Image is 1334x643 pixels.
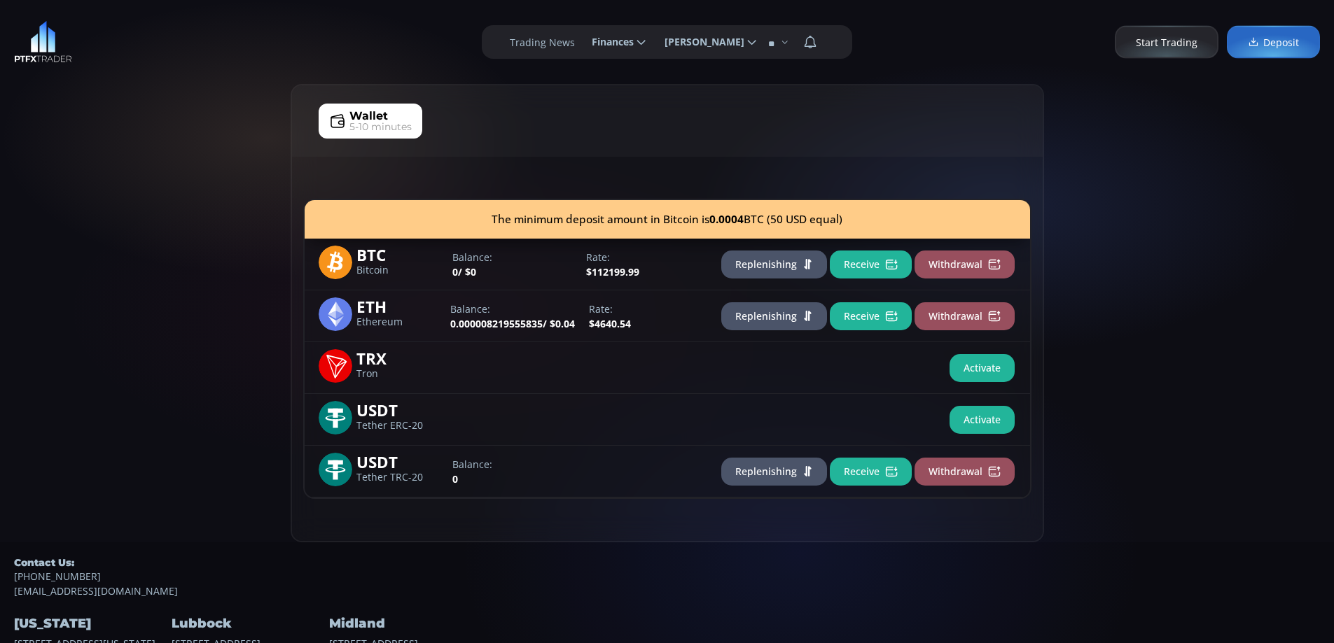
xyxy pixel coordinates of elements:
label: Balance: [452,250,572,264]
span: Tron [356,369,442,379]
a: [PHONE_NUMBER] [14,569,1320,584]
h4: Midland [329,612,483,635]
span: Finances [582,28,634,56]
span: Tether TRC-20 [356,473,442,482]
label: Trading News [510,35,575,50]
button: Withdrawal [915,250,1015,278]
span: ETH [356,297,442,313]
span: Start Trading [1136,35,1197,50]
button: Withdrawal [915,458,1015,486]
button: Replenishing [721,250,827,278]
div: $112199.99 [579,250,713,279]
img: LOGO [14,21,72,63]
span: Tether ERC-20 [356,421,442,430]
button: Replenishing [721,302,827,330]
span: Deposit [1248,35,1299,50]
span: BTC [356,246,442,262]
span: 5-10 minutes [349,120,412,134]
div: 0.000008219555835 [443,302,582,331]
label: Balance: [452,457,572,472]
div: [EMAIL_ADDRESS][DOMAIN_NAME] [14,556,1320,598]
div: 0 [445,457,579,486]
span: / $0.04 [543,317,575,330]
button: Receive [830,302,912,330]
label: Balance: [450,302,575,316]
a: Start Trading [1115,26,1218,59]
span: Wallet [349,108,388,125]
span: Ethereum [356,318,442,327]
h4: Lubbock [172,612,326,635]
a: Wallet5-10 minutes [319,104,422,139]
button: Activate [950,406,1015,434]
button: Withdrawal [915,302,1015,330]
h4: [US_STATE] [14,612,168,635]
a: Deposit [1227,26,1320,59]
button: Receive [830,458,912,486]
div: The minimum deposit amount in Bitcoin is BTC (50 USD equal) [305,200,1030,239]
span: USDT [356,401,442,417]
div: 0 [445,250,579,279]
button: Receive [830,250,912,278]
span: Bitcoin [356,266,442,275]
div: $4640.54 [582,302,713,331]
h5: Contact Us: [14,556,1320,569]
b: 0.0004 [709,212,744,227]
span: [PERSON_NAME] [655,28,744,56]
label: Rate: [586,250,706,264]
button: Replenishing [721,458,827,486]
span: TRX [356,349,442,365]
button: Activate [950,354,1015,382]
span: / $0 [458,265,476,278]
span: USDT [356,453,442,469]
label: Rate: [589,302,706,316]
